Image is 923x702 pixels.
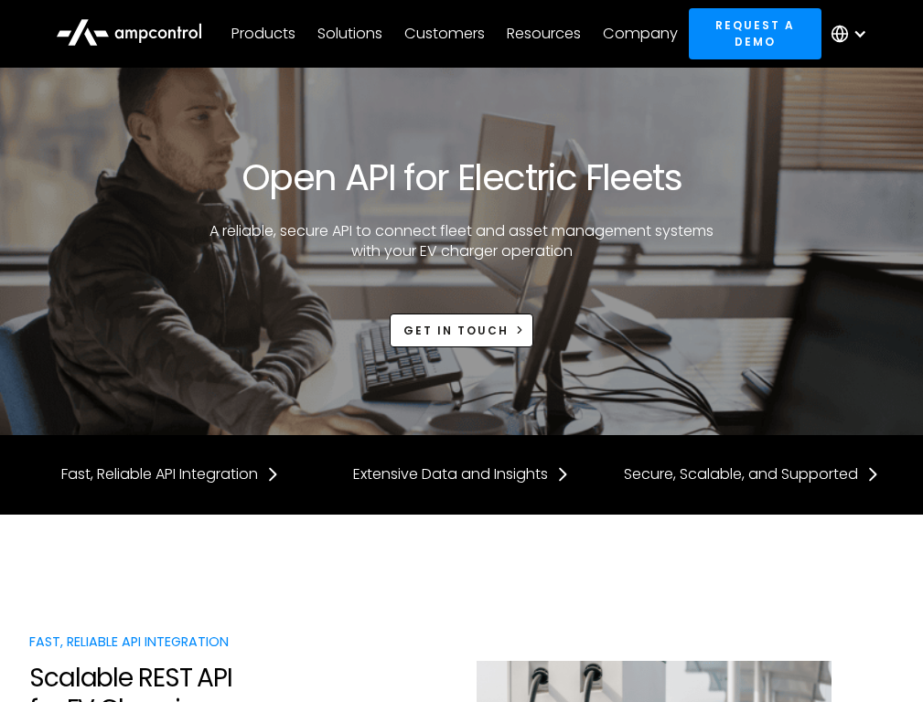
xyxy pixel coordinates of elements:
a: Get in touch [390,314,534,347]
p: A reliable, secure API to connect fleet and asset management systems with your EV charger operation [202,221,721,262]
div: Solutions [317,24,382,44]
div: Customers [404,24,485,44]
div: Secure, Scalable, and Supported [624,464,858,484]
a: Secure, Scalable, and Supported [624,464,880,484]
div: Products [231,24,295,44]
div: Extensive Data and Insights [353,464,548,484]
div: Company [603,24,678,44]
div: Resources [507,24,581,44]
a: Fast, Reliable API Integration [61,464,280,484]
div: Fast, Reliable API Integration [61,464,258,484]
div: Get in touch [403,323,509,339]
a: Extensive Data and Insights [353,464,570,484]
h1: Open API for Electric Fleets [241,155,682,199]
div: Fast, Reliable API Integration [29,632,363,652]
a: Request a demo [689,8,822,58]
